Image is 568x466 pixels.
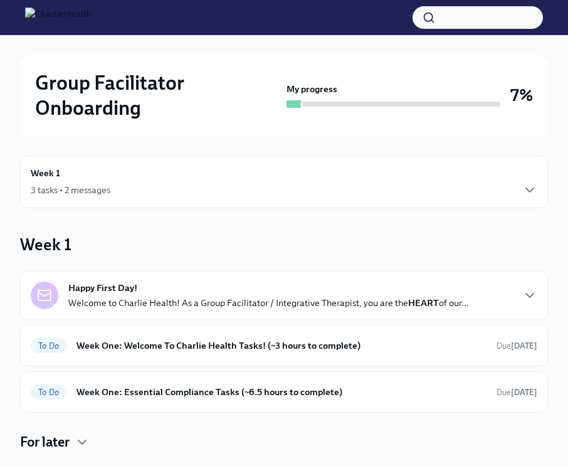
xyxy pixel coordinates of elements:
div: For later [20,433,548,452]
strong: My progress [287,83,337,95]
h6: Week 1 [31,166,60,180]
strong: Happy First Day! [68,282,137,294]
a: To DoWeek One: Welcome To Charlie Health Tasks! (~3 hours to complete)Due[DATE] [31,336,537,356]
strong: HEART [408,297,439,309]
h3: 7% [510,84,533,107]
h4: For later [20,433,70,452]
img: CharlieHealth [25,8,92,28]
div: 3 tasks • 2 messages [31,184,110,196]
span: August 18th, 2025 10:00 [497,340,537,352]
h6: Week One: Welcome To Charlie Health Tasks! (~3 hours to complete) [76,339,486,352]
strong: [DATE] [511,388,537,397]
a: To DoWeek One: Essential Compliance Tasks (~6.5 hours to complete)Due[DATE] [31,382,537,402]
h3: Week 1 [20,233,71,256]
span: Due [497,388,537,397]
span: To Do [31,341,66,351]
span: To Do [31,388,66,397]
span: August 18th, 2025 10:00 [497,386,537,398]
strong: [DATE] [511,341,537,351]
h2: Group Facilitator Onboarding [35,70,281,120]
span: Due [497,341,537,351]
p: Welcome to Charlie Health! As a Group Facilitator / Integrative Therapist, you are the of our... [68,297,469,309]
h6: Week One: Essential Compliance Tasks (~6.5 hours to complete) [76,385,486,399]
